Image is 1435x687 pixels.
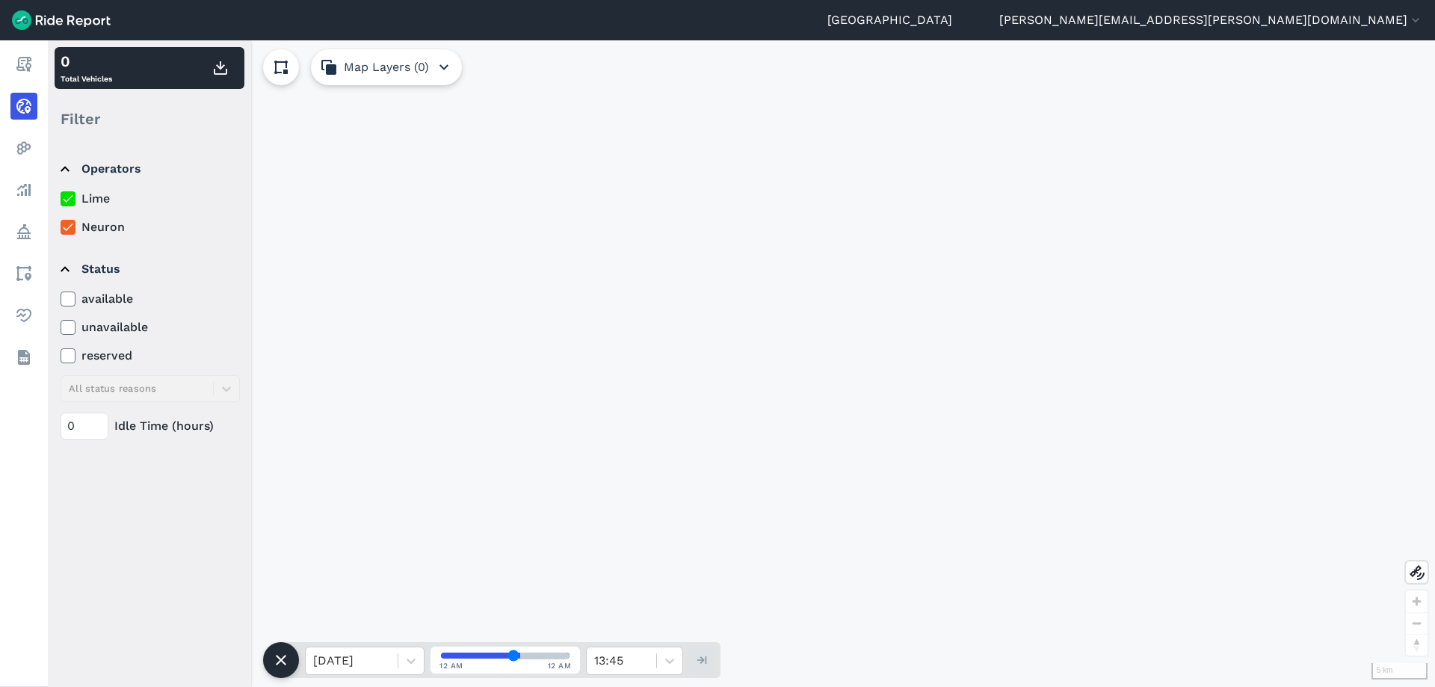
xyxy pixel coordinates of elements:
[48,40,1435,687] div: loading
[10,135,37,161] a: Heatmaps
[61,347,240,365] label: reserved
[439,660,463,671] span: 12 AM
[61,190,240,208] label: Lime
[548,660,572,671] span: 12 AM
[61,218,240,236] label: Neuron
[55,96,244,142] div: Filter
[10,51,37,78] a: Report
[12,10,111,30] img: Ride Report
[61,248,238,290] summary: Status
[61,148,238,190] summary: Operators
[61,318,240,336] label: unavailable
[999,11,1423,29] button: [PERSON_NAME][EMAIL_ADDRESS][PERSON_NAME][DOMAIN_NAME]
[61,50,112,86] div: Total Vehicles
[10,93,37,120] a: Realtime
[61,290,240,308] label: available
[311,49,462,85] button: Map Layers (0)
[10,302,37,329] a: Health
[61,50,112,73] div: 0
[10,344,37,371] a: Datasets
[10,176,37,203] a: Analyze
[10,218,37,245] a: Policy
[827,11,952,29] a: [GEOGRAPHIC_DATA]
[61,413,240,440] div: Idle Time (hours)
[10,260,37,287] a: Areas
